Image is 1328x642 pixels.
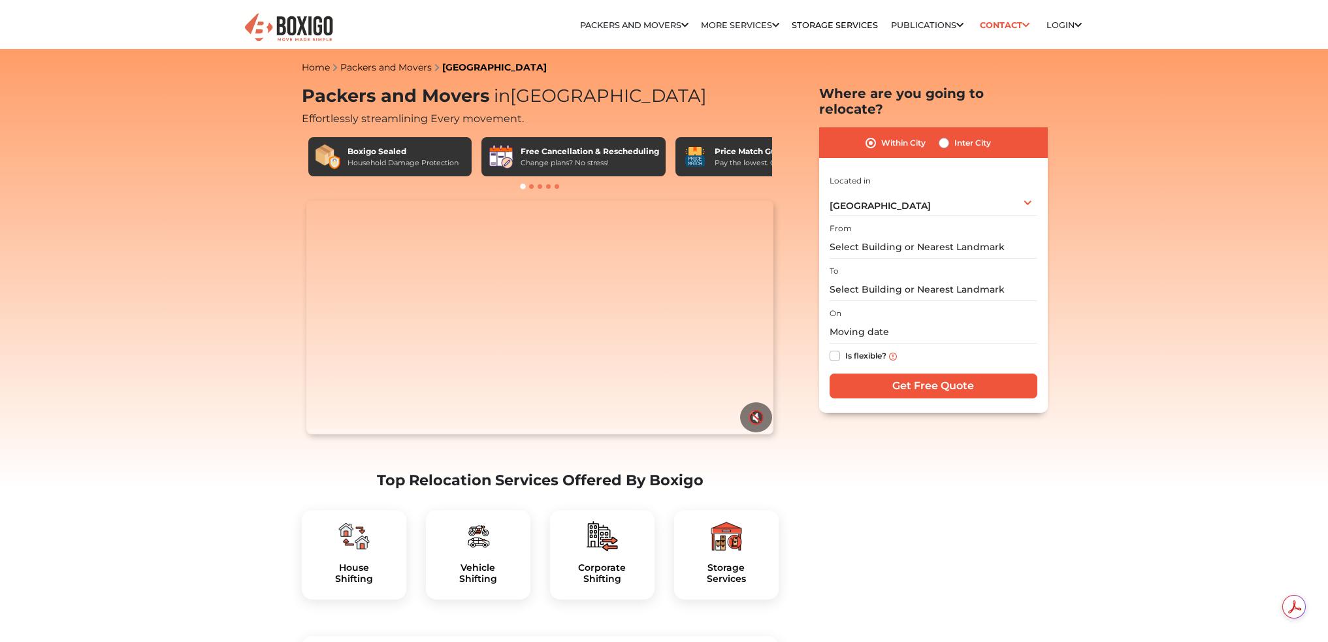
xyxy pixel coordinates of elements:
label: To [830,265,839,277]
span: Effortlessly streamlining Every movement. [302,112,524,125]
a: CorporateShifting [560,562,644,585]
a: Packers and Movers [580,20,688,30]
img: Boxigo Sealed [315,144,341,170]
label: Located in [830,175,871,187]
input: Get Free Quote [830,374,1037,398]
img: Price Match Guarantee [682,144,708,170]
div: Boxigo Sealed [348,146,459,157]
img: boxigo_packers_and_movers_plan [338,521,370,552]
img: Free Cancellation & Rescheduling [488,144,514,170]
div: Price Match Guarantee [715,146,814,157]
a: StorageServices [685,562,768,585]
label: Is flexible? [845,348,886,362]
input: Select Building or Nearest Landmark [830,278,1037,301]
div: Free Cancellation & Rescheduling [521,146,659,157]
a: Contact [976,15,1034,35]
span: in [494,85,510,106]
a: HouseShifting [312,562,396,585]
div: Change plans? No stress! [521,157,659,169]
a: Home [302,61,330,73]
a: More services [701,20,779,30]
h2: Where are you going to relocate? [819,86,1048,117]
h5: Vehicle Shifting [436,562,520,585]
img: Boxigo [243,12,334,44]
h5: House Shifting [312,562,396,585]
div: Pay the lowest. Guaranteed! [715,157,814,169]
img: boxigo_packers_and_movers_plan [587,521,618,552]
a: Packers and Movers [340,61,432,73]
a: Login [1046,20,1082,30]
button: 🔇 [740,402,772,432]
label: On [830,308,841,319]
h2: Top Relocation Services Offered By Boxigo [302,472,779,489]
a: Storage Services [792,20,878,30]
div: Household Damage Protection [348,157,459,169]
input: Moving date [830,321,1037,344]
h5: Storage Services [685,562,768,585]
label: Within City [881,135,926,151]
a: Publications [891,20,964,30]
img: info [889,353,897,361]
a: [GEOGRAPHIC_DATA] [442,61,547,73]
h1: Packers and Movers [302,86,779,107]
h5: Corporate Shifting [560,562,644,585]
video: Your browser does not support the video tag. [306,201,773,434]
label: From [830,223,852,234]
label: Inter City [954,135,991,151]
input: Select Building or Nearest Landmark [830,236,1037,259]
a: VehicleShifting [436,562,520,585]
span: [GEOGRAPHIC_DATA] [489,85,707,106]
span: [GEOGRAPHIC_DATA] [830,200,931,212]
img: boxigo_packers_and_movers_plan [711,521,742,552]
img: boxigo_packers_and_movers_plan [462,521,494,552]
